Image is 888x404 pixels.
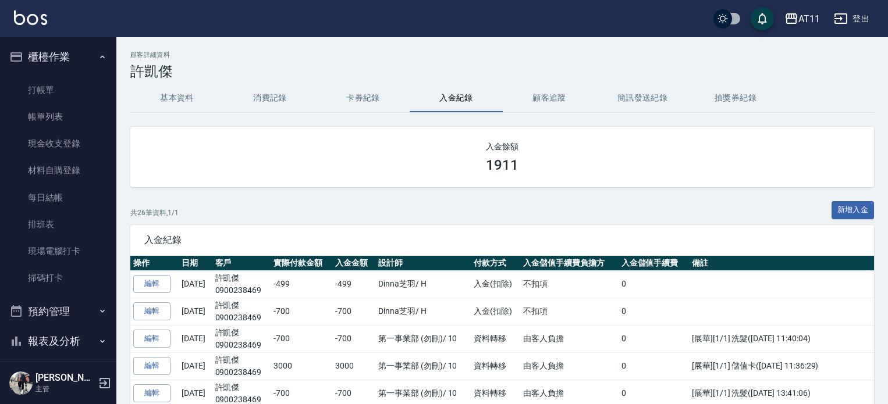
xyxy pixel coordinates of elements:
a: 掃碼打卡 [5,264,112,291]
td: 0 [619,352,689,380]
button: AT11 [780,7,825,31]
th: 備註 [689,256,874,271]
th: 付款方式 [471,256,520,271]
td: 許凱傑 [212,270,271,298]
button: 顧客追蹤 [503,84,596,112]
td: [DATE] [179,298,212,325]
td: 不扣項 [520,270,618,298]
button: 櫃檯作業 [5,42,112,72]
button: 預約管理 [5,296,112,327]
td: -700 [332,298,375,325]
a: 編輯 [133,384,171,402]
th: 實際付款金額 [271,256,332,271]
td: 3000 [332,352,375,380]
a: 排班表 [5,211,112,238]
td: [DATE] [179,325,212,352]
button: 卡券紀錄 [317,84,410,112]
td: 入金(扣除) [471,298,520,325]
td: 0 [619,325,689,352]
button: 客戶管理 [5,356,112,387]
p: 0900238469 [215,339,268,351]
td: 3000 [271,352,332,380]
a: 每日結帳 [5,184,112,211]
a: 編輯 [133,330,171,348]
td: [展華][1/1] 儲值卡([DATE] 11:36:29) [689,352,874,380]
td: 不扣項 [520,298,618,325]
h5: [PERSON_NAME]. [35,372,95,384]
a: 打帳單 [5,77,112,103]
button: 消費記錄 [223,84,317,112]
p: 0900238469 [215,366,268,378]
img: Logo [14,10,47,25]
td: 入金(扣除) [471,270,520,298]
img: Person [9,371,33,395]
span: 入金紀錄 [144,234,860,246]
td: 第一事業部 (勿刪) / 10 [375,325,471,352]
a: 編輯 [133,275,171,293]
p: 0900238469 [215,284,268,296]
h3: 許凱傑 [130,63,874,80]
td: 第一事業部 (勿刪) / 10 [375,352,471,380]
td: 許凱傑 [212,352,271,380]
th: 操作 [130,256,179,271]
td: 許凱傑 [212,325,271,352]
td: -700 [271,325,332,352]
a: 現場電腦打卡 [5,238,112,264]
p: 0900238469 [215,312,268,324]
td: -499 [332,270,375,298]
p: 主管 [35,384,95,394]
div: AT11 [798,12,820,26]
td: [展華][1/1] 洗髮([DATE] 11:40:04) [689,325,874,352]
button: 新增入金 [832,201,875,219]
td: [DATE] [179,352,212,380]
th: 入金金額 [332,256,375,271]
td: -700 [332,325,375,352]
th: 日期 [179,256,212,271]
a: 材料自購登錄 [5,157,112,184]
td: 資料轉移 [471,325,520,352]
button: 入金紀錄 [410,84,503,112]
td: 0 [619,298,689,325]
a: 現金收支登錄 [5,130,112,157]
th: 入金儲值手續費 [619,256,689,271]
button: 報表及分析 [5,326,112,356]
button: 抽獎券紀錄 [689,84,782,112]
td: Dinna芝羽 / H [375,298,471,325]
h2: 入金餘額 [144,141,860,152]
h2: 顧客詳細資料 [130,51,874,59]
a: 編輯 [133,357,171,375]
td: 由客人負擔 [520,325,618,352]
p: 共 26 筆資料, 1 / 1 [130,208,179,218]
td: -700 [271,298,332,325]
a: 帳單列表 [5,103,112,130]
button: 簡訊發送紀錄 [596,84,689,112]
th: 設計師 [375,256,471,271]
td: 由客人負擔 [520,352,618,380]
button: 登出 [829,8,874,30]
td: Dinna芝羽 / H [375,270,471,298]
th: 客戶 [212,256,271,271]
td: 0 [619,270,689,298]
td: -499 [271,270,332,298]
a: 編輯 [133,302,171,320]
td: 資料轉移 [471,352,520,380]
td: [DATE] [179,270,212,298]
button: 基本資料 [130,84,223,112]
h3: 1911 [486,157,518,173]
button: save [751,7,774,30]
th: 入金儲值手續費負擔方 [520,256,618,271]
td: 許凱傑 [212,298,271,325]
